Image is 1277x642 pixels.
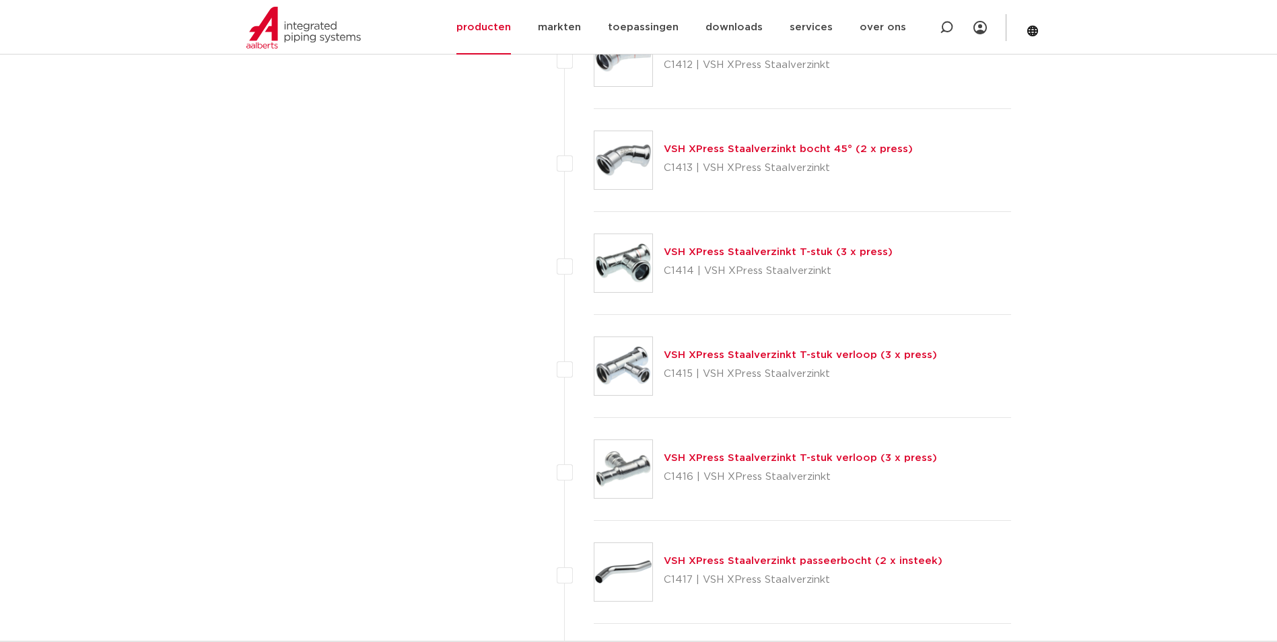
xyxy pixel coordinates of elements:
[664,466,937,488] p: C1416 | VSH XPress Staalverzinkt
[664,453,937,463] a: VSH XPress Staalverzinkt T-stuk verloop (3 x press)
[594,440,652,498] img: Thumbnail for VSH XPress Staalverzinkt T-stuk verloop (3 x press)
[664,55,944,76] p: C1412 | VSH XPress Staalverzinkt
[664,350,937,360] a: VSH XPress Staalverzinkt T-stuk verloop (3 x press)
[664,144,913,154] a: VSH XPress Staalverzinkt bocht 45° (2 x press)
[664,556,942,566] a: VSH XPress Staalverzinkt passeerbocht (2 x insteek)
[594,131,652,189] img: Thumbnail for VSH XPress Staalverzinkt bocht 45° (2 x press)
[594,234,652,292] img: Thumbnail for VSH XPress Staalverzinkt T-stuk (3 x press)
[664,157,913,179] p: C1413 | VSH XPress Staalverzinkt
[664,569,942,591] p: C1417 | VSH XPress Staalverzinkt
[594,543,652,601] img: Thumbnail for VSH XPress Staalverzinkt passeerbocht (2 x insteek)
[664,363,937,385] p: C1415 | VSH XPress Staalverzinkt
[664,260,893,282] p: C1414 | VSH XPress Staalverzinkt
[594,337,652,395] img: Thumbnail for VSH XPress Staalverzinkt T-stuk verloop (3 x press)
[594,28,652,86] img: Thumbnail for VSH XPress Staalverzinkt bocht 45° (press x insteek)
[664,247,893,257] a: VSH XPress Staalverzinkt T-stuk (3 x press)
